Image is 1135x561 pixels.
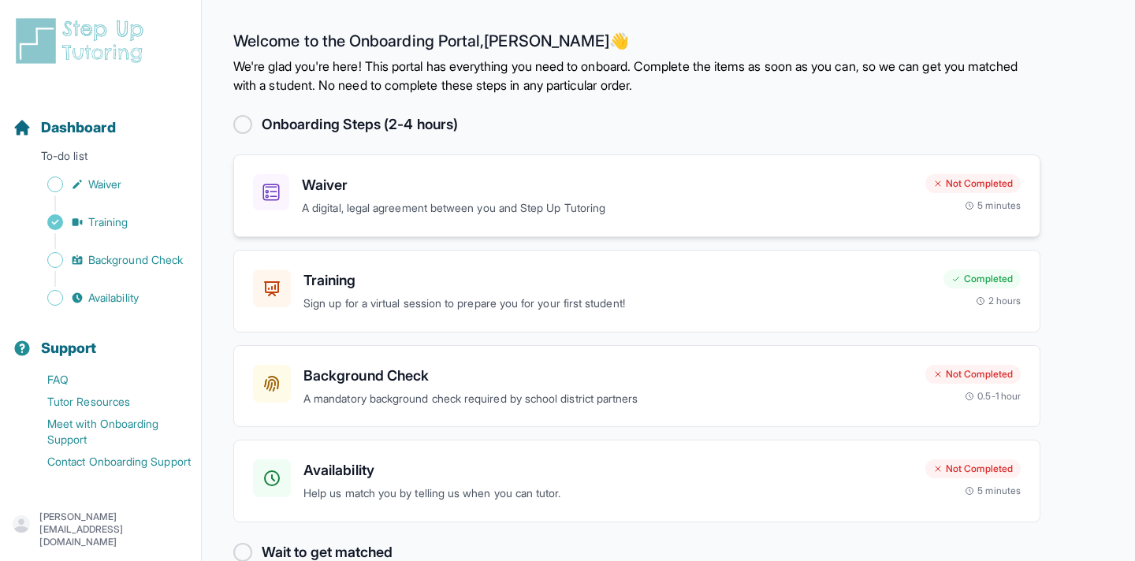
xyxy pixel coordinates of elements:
[13,287,201,309] a: Availability
[303,295,931,313] p: Sign up for a virtual session to prepare you for your first student!
[88,290,139,306] span: Availability
[303,269,931,292] h3: Training
[965,485,1021,497] div: 5 minutes
[262,113,458,136] h2: Onboarding Steps (2-4 hours)
[233,57,1040,95] p: We're glad you're here! This portal has everything you need to onboard. Complete the items as soo...
[39,511,188,548] p: [PERSON_NAME][EMAIL_ADDRESS][DOMAIN_NAME]
[303,485,913,503] p: Help us match you by telling us when you can tutor.
[6,91,195,145] button: Dashboard
[13,211,201,233] a: Training
[13,369,201,391] a: FAQ
[6,312,195,366] button: Support
[233,154,1040,237] a: WaiverA digital, legal agreement between you and Step Up TutoringNot Completed5 minutes
[303,459,913,481] h3: Availability
[302,199,913,217] p: A digital, legal agreement between you and Step Up Tutoring
[41,117,116,139] span: Dashboard
[302,174,913,196] h3: Waiver
[13,173,201,195] a: Waiver
[965,390,1021,403] div: 0.5-1 hour
[303,365,913,387] h3: Background Check
[233,250,1040,333] a: TrainingSign up for a virtual session to prepare you for your first student!Completed2 hours
[943,269,1021,288] div: Completed
[13,117,116,139] a: Dashboard
[13,511,188,548] button: [PERSON_NAME][EMAIL_ADDRESS][DOMAIN_NAME]
[88,176,121,192] span: Waiver
[303,390,913,408] p: A mandatory background check required by school district partners
[976,295,1021,307] div: 2 hours
[13,413,201,451] a: Meet with Onboarding Support
[233,32,1040,57] h2: Welcome to the Onboarding Portal, [PERSON_NAME] 👋
[965,199,1021,212] div: 5 minutes
[925,459,1021,478] div: Not Completed
[13,16,153,66] img: logo
[233,440,1040,522] a: AvailabilityHelp us match you by telling us when you can tutor.Not Completed5 minutes
[88,214,128,230] span: Training
[13,249,201,271] a: Background Check
[925,365,1021,384] div: Not Completed
[233,345,1040,428] a: Background CheckA mandatory background check required by school district partnersNot Completed0.5...
[13,451,201,473] a: Contact Onboarding Support
[925,174,1021,193] div: Not Completed
[13,391,201,413] a: Tutor Resources
[88,252,183,268] span: Background Check
[6,148,195,170] p: To-do list
[41,337,97,359] span: Support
